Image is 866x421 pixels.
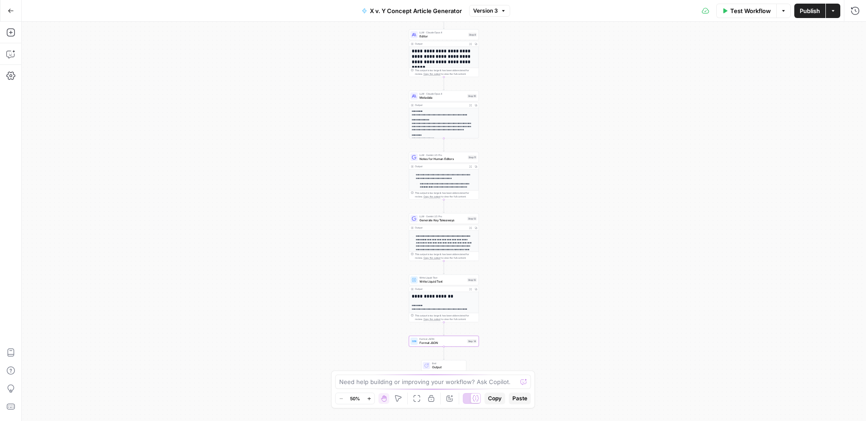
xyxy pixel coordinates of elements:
span: Version 3 [473,7,498,15]
span: Format JSON [419,337,465,341]
g: Edge from step_9 to step_10 [443,77,445,90]
g: Edge from step_14 to end [443,347,445,360]
button: Version 3 [469,5,510,17]
div: Step 12 [467,278,477,282]
span: Copy the output [424,256,441,259]
span: Copy the output [424,73,441,75]
span: 50% [350,395,360,402]
span: LLM · Gemini 2.5 Pro [419,215,465,218]
div: Output [415,226,466,229]
span: Copy the output [424,195,441,198]
div: Step 11 [468,155,477,159]
div: This output is too large & has been abbreviated for review. to view the full content. [415,252,477,260]
span: Test Workflow [730,6,771,15]
div: Output [415,287,466,291]
span: Output [432,365,463,369]
g: Edge from step_8 to step_9 [443,16,445,29]
g: Edge from step_10 to step_11 [443,138,445,151]
button: Copy [484,393,505,404]
div: Step 14 [467,339,477,343]
span: End [432,362,463,365]
span: LLM · Claude Opus 4 [419,31,466,34]
div: This output is too large & has been abbreviated for review. to view the full content. [415,191,477,198]
g: Edge from step_11 to step_13 [443,200,445,213]
span: Metadata [419,95,465,100]
span: X v. Y Concept Article Generator [370,6,462,15]
button: Paste [509,393,531,404]
span: Generate Key Takeaways [419,218,465,222]
span: Write Liquid Text [419,276,465,279]
button: X v. Y Concept Article Generator [356,4,467,18]
span: LLM · Claude Opus 4 [419,92,465,96]
g: Edge from step_13 to step_12 [443,261,445,274]
div: EndOutput [409,360,479,371]
button: Publish [794,4,825,18]
div: Step 13 [467,216,477,220]
div: Format JSONFormat JSONStep 14 [409,336,479,347]
span: Paste [512,394,527,403]
div: Output [415,103,466,107]
div: Output [415,42,466,46]
span: Copy the output [424,318,441,320]
div: Step 10 [467,94,477,98]
div: This output is too large & has been abbreviated for review. to view the full content. [415,69,477,76]
g: Edge from step_12 to step_14 [443,322,445,335]
span: Format JSON [419,340,465,345]
div: Step 9 [468,32,477,37]
span: Publish [800,6,820,15]
span: Write Liquid Text [419,279,465,284]
span: LLM · Gemini 2.5 Pro [419,153,466,157]
button: Test Workflow [716,4,776,18]
span: Editor [419,34,466,38]
span: Copy [488,394,502,403]
div: Output [415,165,466,168]
div: This output is too large & has been abbreviated for review. to view the full content. [415,314,477,321]
span: Notes for Human Editors [419,156,466,161]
